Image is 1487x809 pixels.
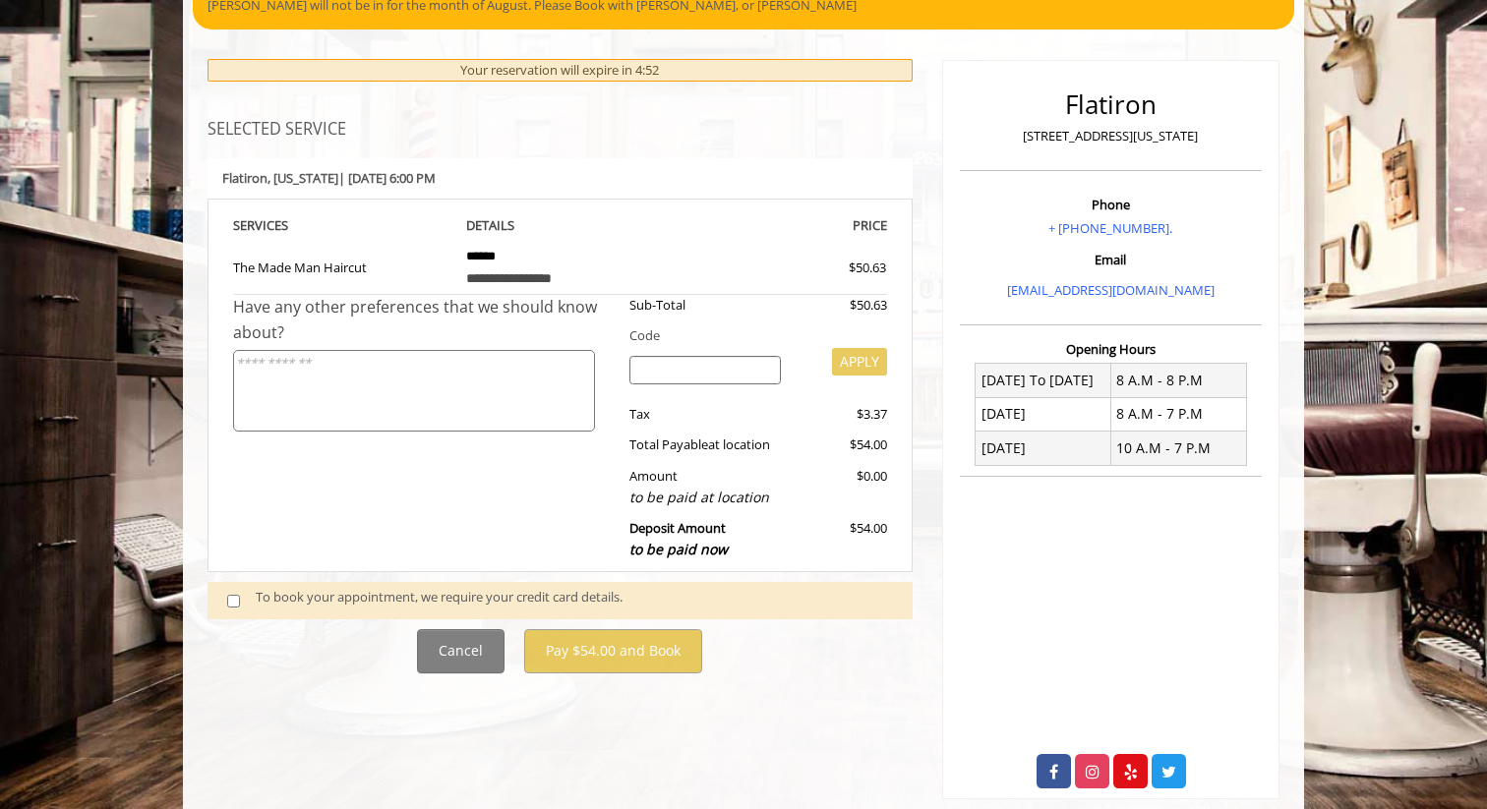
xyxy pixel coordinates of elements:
[629,487,782,508] div: to be paid at location
[256,587,893,613] div: To book your appointment, we require your credit card details.
[796,434,886,455] div: $54.00
[615,434,797,455] div: Total Payable
[281,216,288,234] span: S
[615,466,797,508] div: Amount
[1110,397,1246,431] td: 8 A.M - 7 P.M
[222,169,436,187] b: Flatiron | [DATE] 6:00 PM
[1110,364,1246,397] td: 8 A.M - 8 P.M
[976,432,1111,465] td: [DATE]
[1110,432,1246,465] td: 10 A.M - 7 P.M
[832,348,887,376] button: APPLY
[796,295,886,316] div: $50.63
[208,121,913,139] h3: SELECTED SERVICE
[976,397,1111,431] td: [DATE]
[708,435,770,453] span: at location
[233,237,451,295] td: The Made Man Haircut
[615,404,797,425] div: Tax
[965,90,1257,119] h2: Flatiron
[268,169,338,187] span: , [US_STATE]
[778,258,886,278] div: $50.63
[965,198,1257,211] h3: Phone
[965,253,1257,266] h3: Email
[233,214,451,237] th: SERVICE
[417,629,505,673] button: Cancel
[524,629,702,673] button: Pay $54.00 and Book
[796,404,886,425] div: $3.37
[615,295,797,316] div: Sub-Total
[615,325,887,346] div: Code
[1048,219,1172,237] a: + [PHONE_NUMBER].
[1007,281,1215,299] a: [EMAIL_ADDRESS][DOMAIN_NAME]
[208,59,913,82] div: Your reservation will expire in 4:52
[669,214,887,237] th: PRICE
[629,519,728,558] b: Deposit Amount
[976,364,1111,397] td: [DATE] To [DATE]
[796,518,886,560] div: $54.00
[965,126,1257,146] p: [STREET_ADDRESS][US_STATE]
[629,540,728,558] span: to be paid now
[233,295,615,345] div: Have any other preferences that we should know about?
[451,214,670,237] th: DETAILS
[960,342,1262,356] h3: Opening Hours
[796,466,886,508] div: $0.00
